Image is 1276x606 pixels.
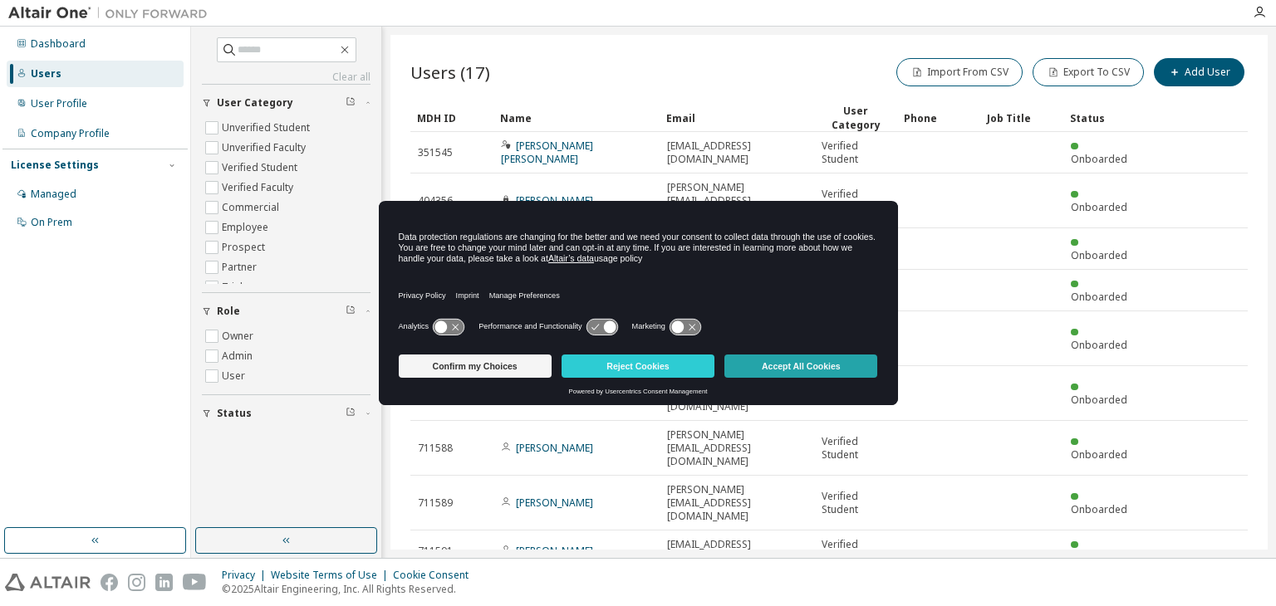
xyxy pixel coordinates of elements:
label: User [222,366,248,386]
button: Import From CSV [896,58,1023,86]
button: Export To CSV [1033,58,1144,86]
span: Verified Student [822,435,890,462]
button: User Category [202,85,371,121]
span: Onboarded [1071,200,1127,214]
img: facebook.svg [101,574,118,591]
span: Role [217,305,240,318]
div: Status [1070,105,1140,131]
span: 711588 [418,442,453,455]
div: Dashboard [31,37,86,51]
a: [PERSON_NAME] [516,544,593,558]
span: [PERSON_NAME][EMAIL_ADDRESS][DOMAIN_NAME] [667,181,807,221]
a: Clear all [202,71,371,84]
div: Cookie Consent [393,569,478,582]
a: [PERSON_NAME] [516,441,593,455]
p: © 2025 Altair Engineering, Inc. All Rights Reserved. [222,582,478,596]
div: Email [666,105,807,131]
label: Unverified Student [222,118,313,138]
span: 351545 [418,146,453,159]
button: Status [202,395,371,432]
span: Verified Student [822,188,890,214]
label: Unverified Faculty [222,138,309,158]
label: Employee [222,217,272,237]
button: Add User [1154,58,1244,86]
div: Managed [31,188,76,201]
label: Trial [222,277,246,297]
div: Privacy [222,569,271,582]
a: [PERSON_NAME] [PERSON_NAME] [501,139,593,166]
div: Phone [904,105,974,131]
label: Admin [222,346,256,366]
span: User Category [217,96,293,110]
span: [EMAIL_ADDRESS][DOMAIN_NAME] [667,538,807,564]
div: User Profile [31,97,87,110]
div: MDH ID [417,105,487,131]
img: altair_logo.svg [5,574,91,591]
span: Onboarded [1071,290,1127,304]
span: Onboarded [1071,248,1127,262]
span: Clear filter [346,96,356,110]
span: 404356 [418,194,453,208]
span: Verified Student [822,139,890,166]
img: Altair One [8,5,216,22]
span: [PERSON_NAME][EMAIL_ADDRESS][DOMAIN_NAME] [667,483,807,523]
label: Partner [222,257,260,277]
a: [PERSON_NAME] [516,496,593,510]
label: Prospect [222,237,268,257]
div: On Prem [31,216,72,229]
span: Users (17) [410,61,490,84]
div: License Settings [11,159,99,172]
span: Onboarded [1071,502,1127,516]
span: [EMAIL_ADDRESS][DOMAIN_NAME] [667,139,807,166]
button: Role [202,293,371,330]
div: User Category [821,104,891,132]
label: Commercial [222,198,282,217]
span: Onboarded [1071,338,1127,352]
span: Verified Student [822,490,890,516]
span: 711589 [418,496,453,510]
span: Onboarded [1071,393,1127,407]
span: Onboarded [1071,447,1127,462]
div: Job Title [987,105,1057,131]
img: linkedin.svg [155,574,173,591]
label: Verified Faculty [222,178,297,198]
span: [PERSON_NAME][EMAIL_ADDRESS][DOMAIN_NAME] [667,428,807,468]
span: Clear filter [346,305,356,318]
a: [PERSON_NAME] [516,193,593,208]
span: Onboarded [1071,152,1127,166]
span: Status [217,407,252,420]
div: Website Terms of Use [271,569,393,582]
img: instagram.svg [128,574,145,591]
div: Name [500,105,653,131]
span: 711591 [418,545,453,558]
img: youtube.svg [183,574,207,591]
span: Clear filter [346,407,356,420]
div: Company Profile [31,127,110,140]
label: Verified Student [222,158,301,178]
span: Verified Student [822,538,890,564]
label: Owner [222,326,257,346]
div: Users [31,67,61,81]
